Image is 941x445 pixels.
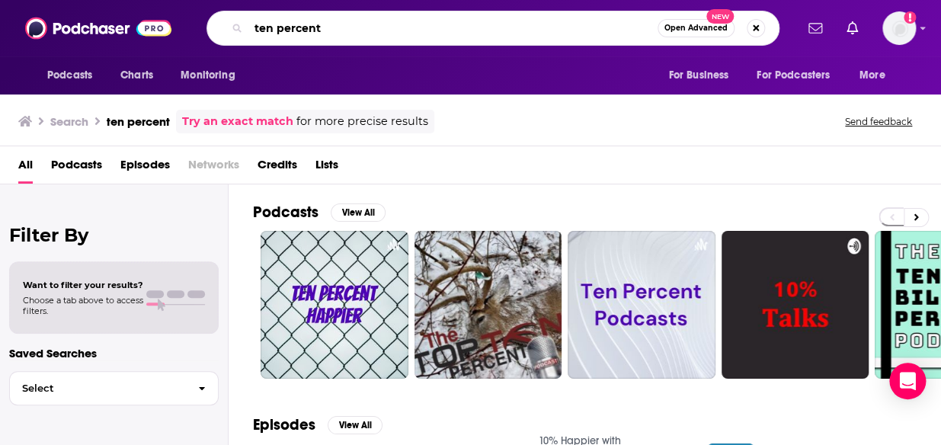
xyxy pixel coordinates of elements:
p: Saved Searches [9,346,219,360]
div: Open Intercom Messenger [889,363,926,399]
input: Search podcasts, credits, & more... [248,16,658,40]
a: Episodes [120,152,170,184]
a: Lists [315,152,338,184]
a: Credits [258,152,297,184]
button: View All [331,203,386,222]
span: Networks [188,152,239,184]
span: Want to filter your results? [23,280,143,290]
button: open menu [747,61,852,90]
a: Show notifications dropdown [840,15,864,41]
span: Open Advanced [664,24,728,32]
span: Logged in as megcassidy [882,11,916,45]
span: for more precise results [296,113,428,130]
a: Charts [110,61,162,90]
div: Search podcasts, credits, & more... [206,11,779,46]
span: New [706,9,734,24]
h2: Podcasts [253,203,318,222]
h3: ten percent [107,114,170,129]
button: open menu [658,61,747,90]
span: Choose a tab above to access filters. [23,295,143,316]
button: Open AdvancedNew [658,19,735,37]
a: EpisodesView All [253,415,382,434]
button: Show profile menu [882,11,916,45]
button: open menu [170,61,254,90]
a: Try an exact match [182,113,293,130]
a: All [18,152,33,184]
span: For Business [668,65,728,86]
h2: Episodes [253,415,315,434]
img: User Profile [882,11,916,45]
a: PodcastsView All [253,203,386,222]
span: More [859,65,885,86]
svg: Add a profile image [904,11,916,24]
h3: Search [50,114,88,129]
a: Show notifications dropdown [802,15,828,41]
button: open menu [37,61,112,90]
span: Charts [120,65,153,86]
span: Select [10,383,186,393]
button: Send feedback [840,115,917,128]
button: open menu [849,61,904,90]
button: Select [9,371,219,405]
span: Podcasts [47,65,92,86]
img: Podchaser - Follow, Share and Rate Podcasts [25,14,171,43]
a: Podcasts [51,152,102,184]
span: Monitoring [181,65,235,86]
span: For Podcasters [757,65,830,86]
h2: Filter By [9,224,219,246]
button: View All [328,416,382,434]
